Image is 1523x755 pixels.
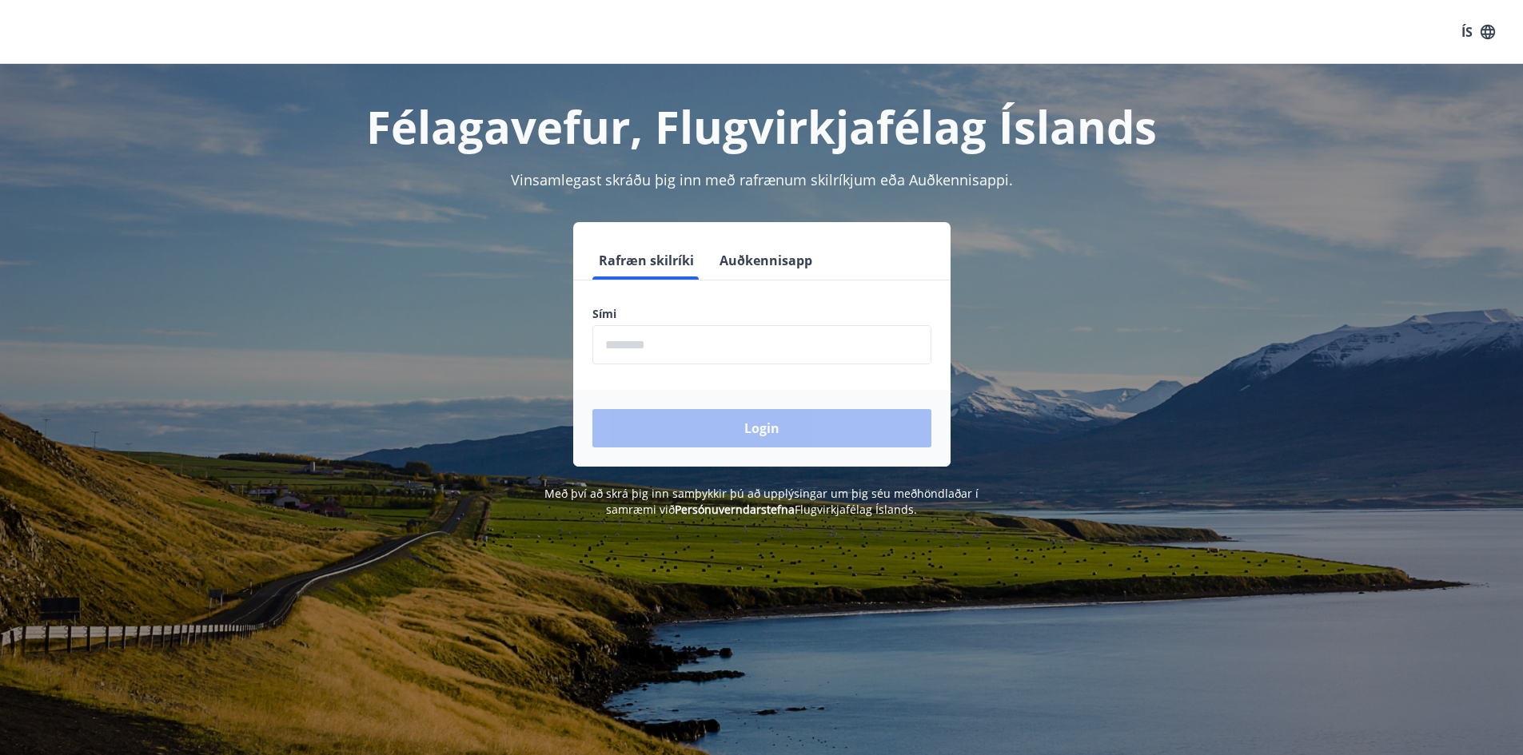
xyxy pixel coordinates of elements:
a: Persónuverndarstefna [675,502,795,517]
button: ÍS [1453,18,1504,46]
label: Sími [592,306,931,322]
button: Rafræn skilríki [592,241,700,280]
h1: Félagavefur, Flugvirkjafélag Íslands [205,96,1318,157]
span: Með því að skrá þig inn samþykkir þú að upplýsingar um þig séu meðhöndlaðar í samræmi við Flugvir... [544,486,979,517]
span: Vinsamlegast skráðu þig inn með rafrænum skilríkjum eða Auðkennisappi. [511,170,1013,189]
button: Auðkennisapp [713,241,819,280]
